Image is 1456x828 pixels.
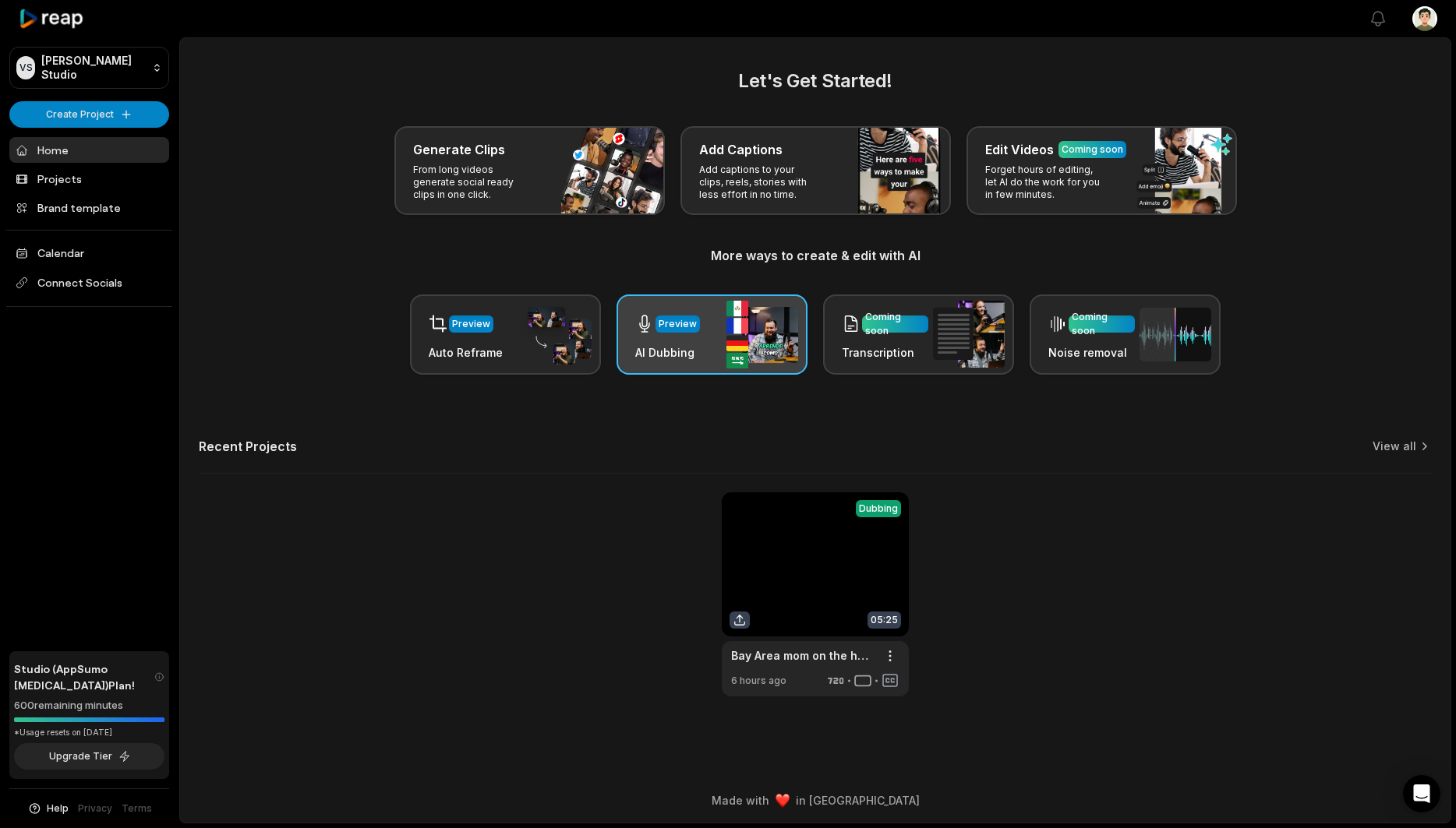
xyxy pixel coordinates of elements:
div: 600 remaining minutes [14,698,164,713]
h3: Generate Clips [413,140,505,159]
p: Add captions to your clips, reels, stories with less effort in no time. [699,164,820,201]
button: Help [27,802,69,816]
a: Bay Area mom on the hook for a 15-minute, $100K trip to the ER [731,647,875,664]
a: Home [9,137,169,163]
div: Preview [659,317,697,331]
h2: Recent Projects [199,439,297,454]
h3: Edit Videos [985,140,1054,159]
a: Projects [9,166,169,192]
img: heart emoji [776,794,790,808]
a: View all [1373,439,1416,454]
h3: Transcription [842,344,928,361]
div: Made with in [GEOGRAPHIC_DATA] [194,792,1437,809]
div: *Usage resets on [DATE] [14,727,164,738]
div: Preview [452,317,490,331]
span: Connect Socials [9,269,169,297]
img: noise_removal.png [1140,308,1211,361]
h2: Let's Get Started! [199,67,1432,95]
a: Brand template [9,195,169,220]
span: Help [47,802,69,816]
a: Privacy [78,802,112,816]
div: Coming soon [865,310,925,338]
img: ai_dubbing.png [726,301,798,368]
p: [PERSON_NAME] Studio [41,54,146,82]
div: VS [16,56,35,79]
img: transcription.png [933,301,1005,368]
h3: Add Captions [699,140,783,159]
p: From long videos generate social ready clips in one click. [413,164,534,201]
button: Upgrade Tier [14,743,164,770]
h3: Auto Reframe [429,344,503,361]
div: Coming soon [1062,143,1123,157]
img: auto_reframe.png [520,305,592,365]
button: Create Project [9,101,169,128]
a: Terms [122,802,152,816]
h3: AI Dubbing [635,344,700,361]
div: Coming soon [1072,310,1132,338]
h3: Noise removal [1048,344,1135,361]
a: Calendar [9,240,169,266]
p: Forget hours of editing, let AI do the work for you in few minutes. [985,164,1106,201]
span: Studio (AppSumo [MEDICAL_DATA]) Plan! [14,661,154,693]
div: Open Intercom Messenger [1403,775,1440,812]
h3: More ways to create & edit with AI [199,246,1432,265]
